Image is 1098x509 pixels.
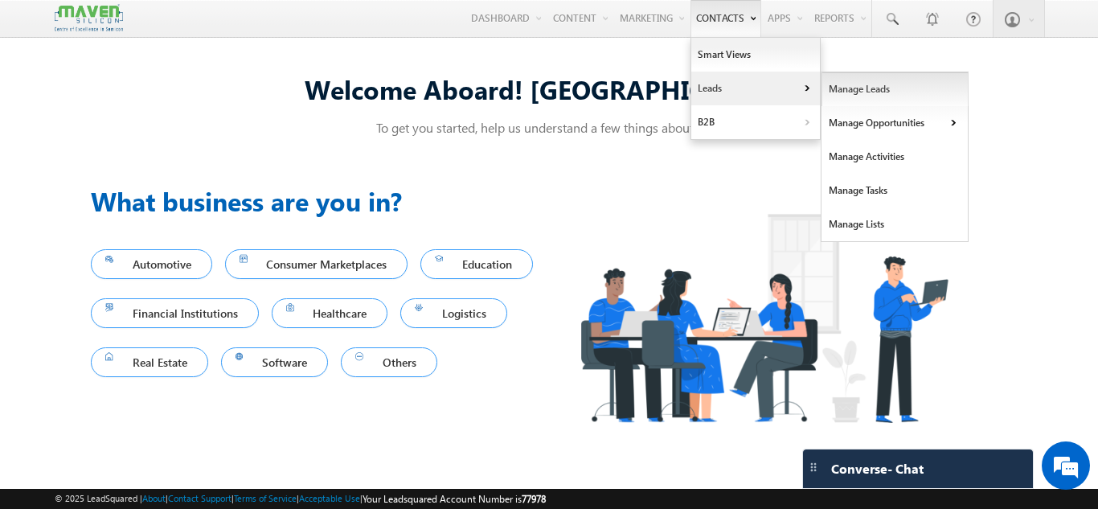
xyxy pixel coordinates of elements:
div: Welcome Aboard! [GEOGRAPHIC_DATA] [91,72,1007,106]
a: Manage Activities [821,140,969,174]
a: Manage Lists [821,207,969,241]
span: Logistics [415,302,493,324]
span: Real Estate [105,351,194,373]
img: Custom Logo [55,4,122,32]
a: About [142,493,166,503]
span: Education [435,253,518,275]
span: Consumer Marketplaces [240,253,394,275]
img: Industry.png [549,182,978,454]
a: Leads [691,72,820,105]
a: Smart Views [691,38,820,72]
a: Terms of Service [234,493,297,503]
span: Converse - Chat [831,462,924,476]
span: © 2025 LeadSquared | | | | | [55,491,546,507]
a: Acceptable Use [299,493,360,503]
a: B2B [691,105,820,139]
img: carter-drag [807,461,820,474]
span: Financial Institutions [105,302,244,324]
h3: What business are you in? [91,182,549,220]
span: 77978 [522,493,546,505]
span: Automotive [105,253,198,275]
span: Your Leadsquared Account Number is [363,493,546,505]
span: Healthcare [286,302,374,324]
p: To get you started, help us understand a few things about you! [91,119,1007,136]
span: Software [236,351,314,373]
a: Manage Tasks [821,174,969,207]
a: Manage Leads [821,72,969,106]
span: Others [355,351,423,373]
a: Contact Support [168,493,231,503]
a: Manage Opportunities [821,106,969,140]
